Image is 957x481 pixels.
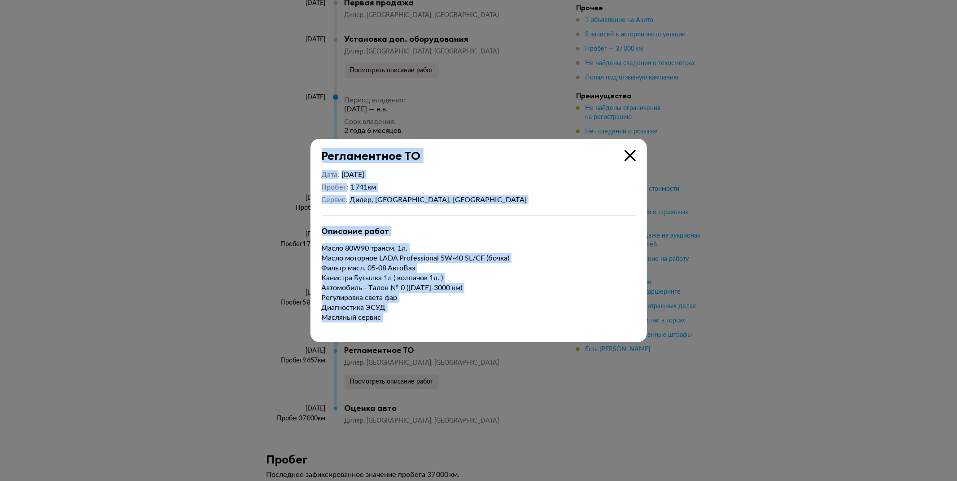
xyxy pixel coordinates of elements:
[341,170,527,179] div: [DATE]
[350,183,527,192] div: 1 741 км
[322,195,348,204] dt: Сервис
[322,170,340,179] dt: Дата
[322,226,636,236] div: Описание работ
[350,195,527,204] div: Дилер, [GEOGRAPHIC_DATA], [GEOGRAPHIC_DATA]
[310,139,636,163] div: Регламентное ТО
[322,243,636,322] p: Масло 80W90 трансм. 1л. Масло моторное LADA Professional 5W-40 SL/CF (бочка) Фильтр масл. 05-08 А...
[322,183,349,192] dt: Пробег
